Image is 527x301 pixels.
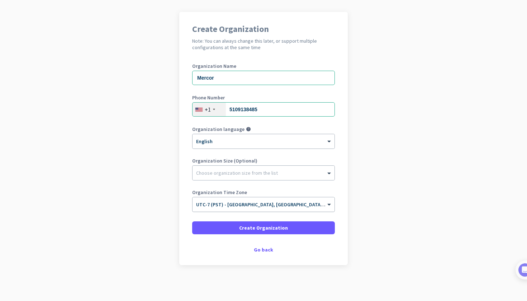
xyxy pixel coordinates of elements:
label: Organization Size (Optional) [192,158,335,163]
label: Phone Number [192,95,335,100]
div: Go back [192,247,335,252]
input: What is the name of your organization? [192,71,335,85]
label: Organization Name [192,64,335,69]
span: Create Organization [239,224,288,231]
h2: Note: You can always change this later, or support multiple configurations at the same time [192,38,335,51]
label: Organization Time Zone [192,190,335,195]
input: 201-555-0123 [192,102,335,117]
label: Organization language [192,127,244,132]
button: Create Organization [192,221,335,234]
h1: Create Organization [192,25,335,33]
div: +1 [205,106,211,113]
i: help [246,127,251,132]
